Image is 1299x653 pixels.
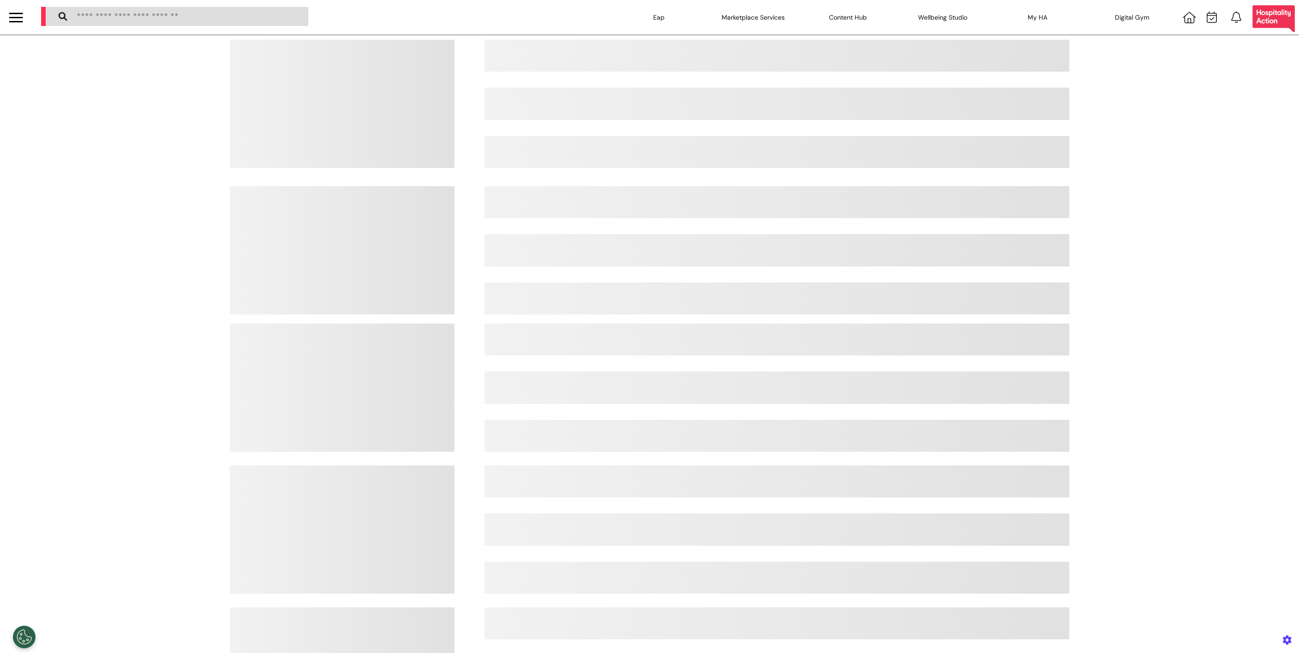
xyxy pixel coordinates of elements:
[613,5,704,30] div: Eap
[897,5,988,30] div: Wellbeing Studio
[803,5,894,30] div: Content Hub
[708,5,799,30] div: Marketplace Services
[992,5,1083,30] div: My HA
[13,626,36,648] button: Open Preferences
[1086,5,1178,30] div: Digital Gym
